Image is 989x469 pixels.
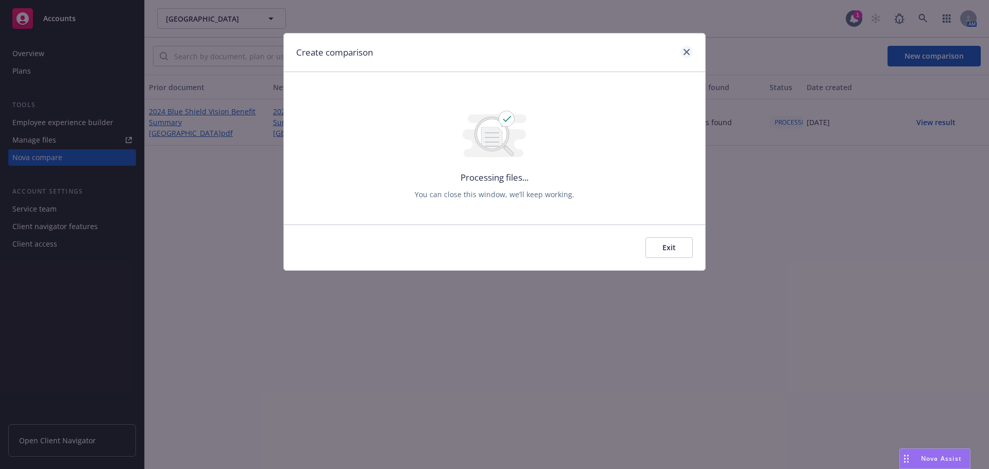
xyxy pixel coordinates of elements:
[680,46,693,58] a: close
[900,449,913,468] div: Drag to move
[296,46,373,59] h1: Create comparison
[461,171,528,184] p: Processing files...
[645,237,693,258] button: Exit
[415,189,574,200] p: You can close this window, we’ll keep working.
[899,448,970,469] button: Nova Assist
[921,454,962,463] span: Nova Assist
